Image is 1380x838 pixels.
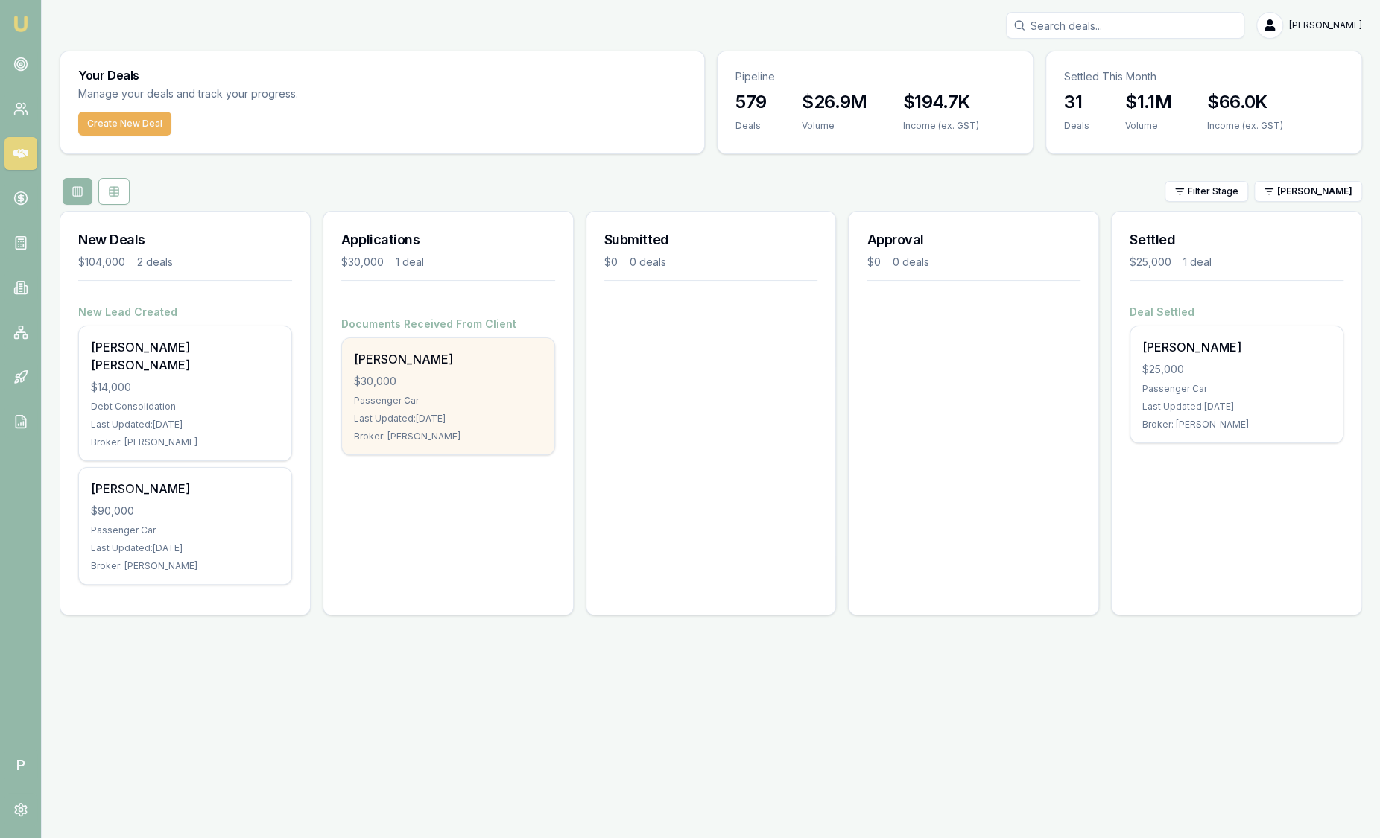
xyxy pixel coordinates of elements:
div: Deals [735,120,766,132]
div: Income (ex. GST) [1207,120,1283,132]
div: $30,000 [341,255,384,270]
div: Income (ex. GST) [903,120,979,132]
button: Filter Stage [1165,181,1248,202]
h3: $194.7K [903,90,979,114]
div: $0 [604,255,618,270]
div: Last Updated: [DATE] [1142,401,1331,413]
div: Volume [802,120,867,132]
div: $25,000 [1130,255,1171,270]
span: [PERSON_NAME] [1289,19,1362,31]
span: Filter Stage [1188,185,1238,197]
h3: New Deals [78,229,292,250]
div: 1 deal [1183,255,1212,270]
h4: New Lead Created [78,305,292,320]
div: [PERSON_NAME] [354,350,542,368]
div: Broker: [PERSON_NAME] [91,437,279,448]
div: 1 deal [396,255,424,270]
div: Passenger Car [354,395,542,407]
div: $90,000 [91,504,279,518]
div: [PERSON_NAME] [1142,338,1331,356]
h3: $26.9M [802,90,867,114]
img: emu-icon-u.png [12,15,30,33]
div: Last Updated: [DATE] [354,413,542,425]
span: [PERSON_NAME] [1277,185,1352,197]
button: Create New Deal [78,112,171,136]
span: P [4,749,37,781]
div: 0 deals [892,255,928,270]
div: $14,000 [91,380,279,395]
div: Broker: [PERSON_NAME] [91,560,279,572]
div: $25,000 [1142,362,1331,377]
div: Debt Consolidation [91,401,279,413]
div: $30,000 [354,374,542,389]
h3: Your Deals [78,69,686,81]
p: Manage your deals and track your progress. [78,86,460,103]
button: [PERSON_NAME] [1254,181,1362,202]
p: Settled This Month [1064,69,1343,84]
div: [PERSON_NAME] [91,480,279,498]
h3: Applications [341,229,555,250]
div: $104,000 [78,255,125,270]
h3: Submitted [604,229,818,250]
div: 2 deals [137,255,173,270]
h3: $66.0K [1207,90,1283,114]
h3: $1.1M [1125,90,1171,114]
div: Last Updated: [DATE] [91,419,279,431]
div: Deals [1064,120,1089,132]
div: Passenger Car [91,524,279,536]
div: Last Updated: [DATE] [91,542,279,554]
div: Broker: [PERSON_NAME] [354,431,542,442]
h3: 579 [735,90,766,114]
h4: Deal Settled [1130,305,1343,320]
h3: Settled [1130,229,1343,250]
div: 0 deals [630,255,666,270]
div: Volume [1125,120,1171,132]
div: Broker: [PERSON_NAME] [1142,419,1331,431]
input: Search deals [1006,12,1244,39]
div: [PERSON_NAME] [PERSON_NAME] [91,338,279,374]
h3: 31 [1064,90,1089,114]
div: $0 [867,255,880,270]
p: Pipeline [735,69,1015,84]
h3: Approval [867,229,1080,250]
h4: Documents Received From Client [341,317,555,331]
div: Passenger Car [1142,383,1331,395]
